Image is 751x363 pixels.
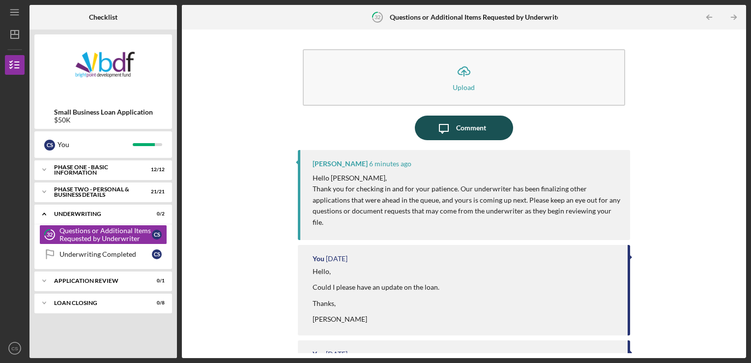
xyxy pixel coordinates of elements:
[54,108,153,116] b: Small Business Loan Application
[313,173,621,183] p: Hello [PERSON_NAME],
[152,230,162,240] div: C S
[147,300,165,306] div: 0 / 8
[54,211,140,217] div: Underwriting
[390,13,563,21] b: Questions or Additional Items Requested by Underwriter
[39,225,167,244] a: 32Questions or Additional Items Requested by UnderwriterCS
[313,268,441,323] div: Hello, Could I please have an update on the loan. Thanks, [PERSON_NAME]
[147,211,165,217] div: 0 / 2
[415,116,513,140] button: Comment
[54,300,140,306] div: Loan Closing
[147,278,165,284] div: 0 / 1
[303,49,626,106] button: Upload
[54,278,140,284] div: Application Review
[59,227,152,242] div: Questions or Additional Items Requested by Underwriter
[11,346,18,351] text: CS
[54,116,153,124] div: $50K
[313,255,324,263] div: You
[44,140,55,151] div: C S
[34,39,172,98] img: Product logo
[147,167,165,173] div: 12 / 12
[152,249,162,259] div: C S
[58,136,133,153] div: You
[47,232,53,238] tspan: 32
[5,338,25,358] button: CS
[313,183,621,228] p: Thank you for checking in and for your patience. Our underwriter has been finalizing other applic...
[453,84,475,91] div: Upload
[456,116,486,140] div: Comment
[369,160,411,168] time: 2025-09-08 15:07
[89,13,117,21] b: Checklist
[147,189,165,195] div: 21 / 21
[326,255,347,263] time: 2025-09-05 18:25
[313,350,324,358] div: You
[313,160,368,168] div: [PERSON_NAME]
[59,250,152,258] div: Underwriting Completed
[54,164,140,176] div: Phase One - Basic Information
[39,244,167,264] a: Underwriting CompletedCS
[326,350,347,358] time: 2025-08-26 15:29
[375,14,380,20] tspan: 32
[54,186,140,198] div: PHASE TWO - PERSONAL & BUSINESS DETAILS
